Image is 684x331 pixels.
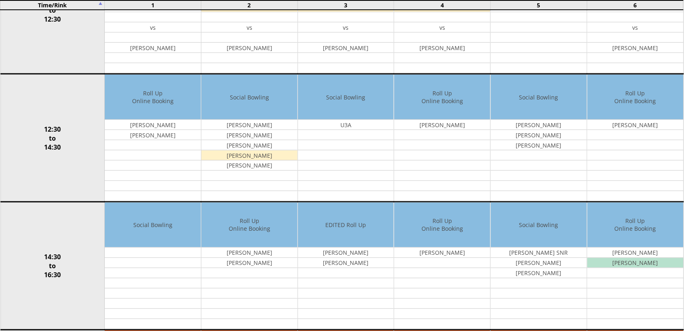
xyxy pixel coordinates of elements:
[298,203,394,248] td: EDITED Roll Up
[298,248,394,258] td: [PERSON_NAME]
[491,258,587,268] td: [PERSON_NAME]
[105,0,201,10] td: 1
[394,248,490,258] td: [PERSON_NAME]
[201,258,298,268] td: [PERSON_NAME]
[491,268,587,278] td: [PERSON_NAME]
[201,43,298,53] td: [PERSON_NAME]
[201,248,298,258] td: [PERSON_NAME]
[394,75,490,120] td: Roll Up Online Booking
[394,203,490,248] td: Roll Up Online Booking
[491,248,587,258] td: [PERSON_NAME] SNR
[201,161,298,171] td: [PERSON_NAME]
[298,0,394,10] td: 3
[587,203,684,248] td: Roll Up Online Booking
[201,0,298,10] td: 2
[491,130,587,140] td: [PERSON_NAME]
[201,130,298,140] td: [PERSON_NAME]
[105,43,201,53] td: [PERSON_NAME]
[105,75,201,120] td: Roll Up Online Booking
[394,120,490,130] td: [PERSON_NAME]
[201,75,298,120] td: Social Bowling
[298,120,394,130] td: U3A
[0,202,105,330] td: 14:30 to 16:30
[201,140,298,150] td: [PERSON_NAME]
[587,43,684,53] td: [PERSON_NAME]
[587,120,684,130] td: [PERSON_NAME]
[587,258,684,268] td: [PERSON_NAME]
[298,258,394,268] td: [PERSON_NAME]
[105,22,201,33] td: vs
[298,22,394,33] td: vs
[298,43,394,53] td: [PERSON_NAME]
[491,120,587,130] td: [PERSON_NAME]
[201,22,298,33] td: vs
[201,203,298,248] td: Roll Up Online Booking
[394,43,490,53] td: [PERSON_NAME]
[298,75,394,120] td: Social Bowling
[394,22,490,33] td: vs
[587,0,684,10] td: 6
[201,120,298,130] td: [PERSON_NAME]
[587,75,684,120] td: Roll Up Online Booking
[491,75,587,120] td: Social Bowling
[105,203,201,248] td: Social Bowling
[394,0,491,10] td: 4
[105,130,201,140] td: [PERSON_NAME]
[491,203,587,248] td: Social Bowling
[491,140,587,150] td: [PERSON_NAME]
[587,22,684,33] td: vs
[587,248,684,258] td: [PERSON_NAME]
[0,74,105,202] td: 12:30 to 14:30
[0,0,105,10] td: Time/Rink
[490,0,587,10] td: 5
[105,120,201,130] td: [PERSON_NAME]
[201,150,298,161] td: [PERSON_NAME]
